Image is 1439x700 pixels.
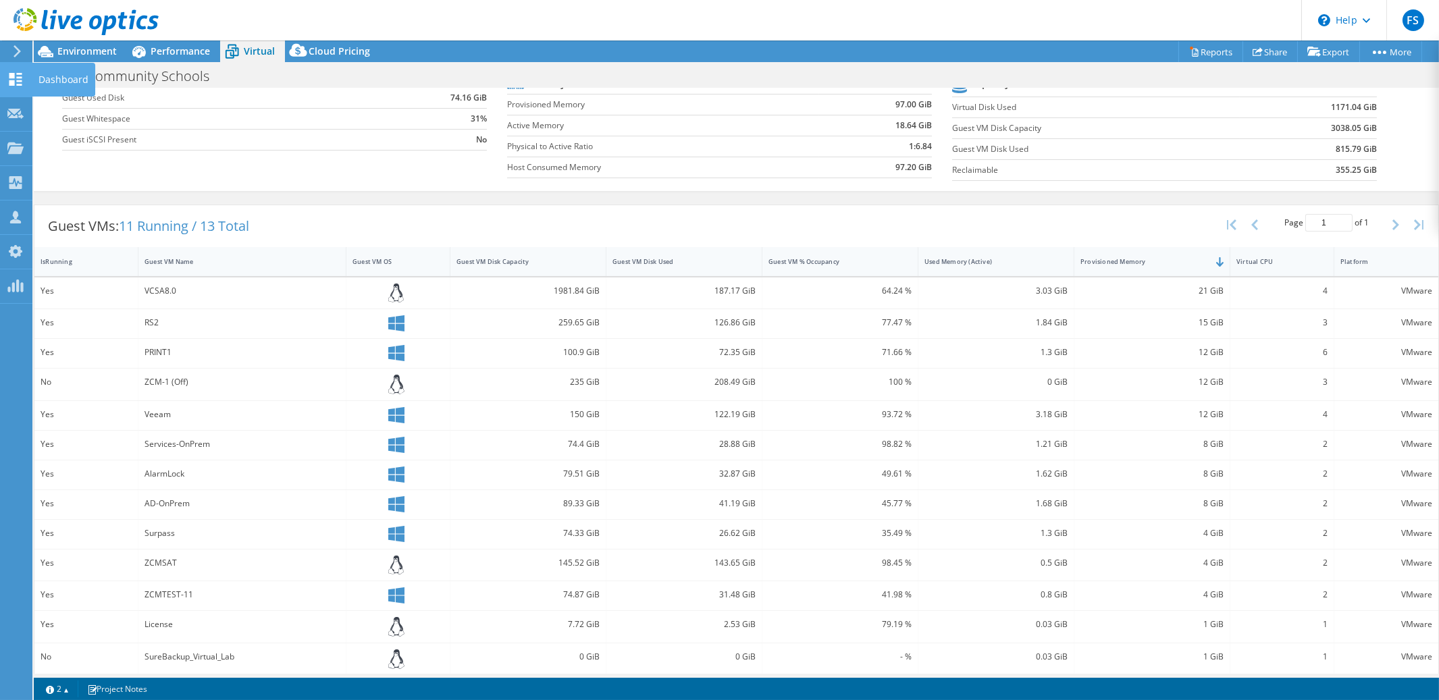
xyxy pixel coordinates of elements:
[145,526,340,541] div: Surpass
[1080,587,1224,602] div: 4 GiB
[924,315,1068,330] div: 1.84 GiB
[612,375,756,389] div: 208.49 GiB
[456,556,600,570] div: 145.52 GiB
[507,98,819,111] label: Provisioned Memory
[1080,284,1224,298] div: 21 GiB
[924,437,1068,452] div: 1.21 GiB
[768,257,895,266] div: Guest VM % Occupancy
[309,45,370,57] span: Cloud Pricing
[507,119,819,132] label: Active Memory
[909,140,932,153] b: 1:6.84
[924,257,1051,266] div: Used Memory (Active)
[1236,526,1328,541] div: 2
[41,649,132,664] div: No
[768,315,912,330] div: 77.47 %
[1236,284,1328,298] div: 4
[952,122,1240,135] label: Guest VM Disk Capacity
[1340,284,1432,298] div: VMware
[952,163,1240,177] label: Reclaimable
[1340,496,1432,511] div: VMware
[1284,214,1369,232] span: Page of
[41,407,132,422] div: Yes
[612,284,756,298] div: 187.17 GiB
[612,437,756,452] div: 28.88 GiB
[1236,315,1328,330] div: 3
[1340,556,1432,570] div: VMware
[1340,345,1432,360] div: VMware
[895,119,932,132] b: 18.64 GiB
[145,284,340,298] div: VCSA8.0
[924,407,1068,422] div: 3.18 GiB
[924,587,1068,602] div: 0.8 GiB
[1236,407,1328,422] div: 4
[1080,315,1224,330] div: 15 GiB
[1080,466,1224,481] div: 8 GiB
[924,345,1068,360] div: 1.3 GiB
[41,257,115,266] div: IsRunning
[145,466,340,481] div: AlarmLock
[41,466,132,481] div: Yes
[119,217,249,235] span: 11 Running / 13 Total
[924,649,1068,664] div: 0.03 GiB
[456,284,600,298] div: 1981.84 GiB
[768,617,912,632] div: 79.19 %
[612,649,756,664] div: 0 GiB
[1340,649,1432,664] div: VMware
[612,315,756,330] div: 126.86 GiB
[1080,257,1207,266] div: Provisioned Memory
[1331,122,1377,135] b: 3038.05 GiB
[1236,556,1328,570] div: 2
[1236,649,1328,664] div: 1
[145,257,323,266] div: Guest VM Name
[768,375,912,389] div: 100 %
[62,91,394,105] label: Guest Used Disk
[1236,437,1328,452] div: 2
[456,587,600,602] div: 74.87 GiB
[924,526,1068,541] div: 1.3 GiB
[612,345,756,360] div: 72.35 GiB
[145,315,340,330] div: RS2
[924,496,1068,511] div: 1.68 GiB
[1080,345,1224,360] div: 12 GiB
[1340,315,1432,330] div: VMware
[456,437,600,452] div: 74.4 GiB
[456,375,600,389] div: 235 GiB
[1403,9,1424,31] span: FS
[1236,257,1311,266] div: Virtual CPU
[41,526,132,541] div: Yes
[924,375,1068,389] div: 0 GiB
[1242,41,1298,62] a: Share
[1340,526,1432,541] div: VMware
[1340,437,1432,452] div: VMware
[768,496,912,511] div: 45.77 %
[78,680,157,697] a: Project Notes
[768,284,912,298] div: 64.24 %
[1340,375,1432,389] div: VMware
[32,63,95,97] div: Dashboard
[1340,407,1432,422] div: VMware
[768,526,912,541] div: 35.49 %
[41,556,132,570] div: Yes
[768,649,912,664] div: - %
[41,284,132,298] div: Yes
[151,45,210,57] span: Performance
[456,345,600,360] div: 100.9 GiB
[768,466,912,481] div: 49.61 %
[34,205,263,247] div: Guest VMs:
[41,375,132,389] div: No
[1340,466,1432,481] div: VMware
[456,617,600,632] div: 7.72 GiB
[895,98,932,111] b: 97.00 GiB
[1080,526,1224,541] div: 4 GiB
[768,407,912,422] div: 93.72 %
[1236,587,1328,602] div: 2
[41,315,132,330] div: Yes
[1080,375,1224,389] div: 12 GiB
[507,161,819,174] label: Host Consumed Memory
[1236,466,1328,481] div: 2
[145,437,340,452] div: Services-OnPrem
[1318,14,1330,26] svg: \n
[768,556,912,570] div: 98.45 %
[768,437,912,452] div: 98.82 %
[1340,617,1432,632] div: VMware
